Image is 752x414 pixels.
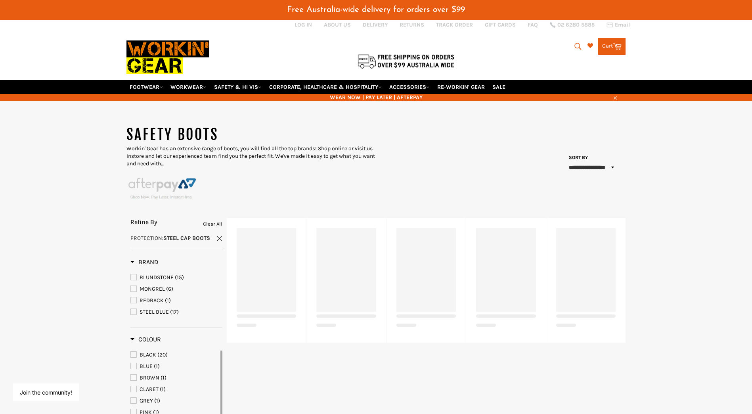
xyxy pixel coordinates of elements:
[130,397,219,405] a: GREY
[130,296,222,305] a: REDBACK
[203,220,222,228] a: Clear All
[557,22,595,28] span: 02 6280 5885
[166,286,173,292] span: (6)
[163,235,210,241] strong: STEEL CAP BOOTS
[140,374,159,381] span: BROWN
[287,6,465,14] span: Free Australia-wide delivery for orders over $99
[528,21,538,29] a: FAQ
[211,80,265,94] a: SAFETY & HI VIS
[363,21,388,29] a: DELIVERY
[130,308,222,316] a: STEEL BLUE
[436,21,473,29] a: TRACK ORDER
[130,362,219,371] a: BLUE
[434,80,488,94] a: RE-WORKIN' GEAR
[140,286,165,292] span: MONGREL
[485,21,516,29] a: GIFT CARDS
[140,297,164,304] span: REDBACK
[140,351,156,358] span: BLACK
[130,351,219,359] a: BLACK
[126,35,209,80] img: Workin Gear leaders in Workwear, Safety Boots, PPE, Uniforms. Australia's No.1 in Workwear
[615,22,630,28] span: Email
[126,125,376,145] h1: SAFETY BOOTS
[295,21,312,28] a: Log in
[598,38,626,55] a: Cart
[386,80,433,94] a: ACCESSORIES
[607,22,630,28] a: Email
[489,80,509,94] a: SALE
[550,22,595,28] a: 02 6280 5885
[165,297,171,304] span: (1)
[126,80,166,94] a: FOOTWEAR
[130,258,159,266] h3: Brand
[324,21,351,29] a: ABOUT US
[140,386,159,393] span: CLARET
[400,21,424,29] a: RETURNS
[130,273,222,282] a: BLUNDSTONE
[130,335,161,343] h3: Colour
[130,235,210,241] span: :
[175,274,184,281] span: (15)
[130,235,162,241] span: Protection
[20,389,72,396] button: Join the community!
[160,386,166,393] span: (1)
[130,385,219,394] a: CLARET
[130,374,219,382] a: BROWN
[167,80,210,94] a: WORKWEAR
[140,274,174,281] span: BLUNDSTONE
[154,363,160,370] span: (1)
[157,351,168,358] span: (20)
[140,363,153,370] span: BLUE
[126,94,626,101] span: WEAR NOW | PAY LATER | AFTERPAY
[161,374,166,381] span: (1)
[266,80,385,94] a: CORPORATE, HEALTHCARE & HOSPITALITY
[130,285,222,293] a: MONGREL
[140,397,153,404] span: GREY
[154,397,160,404] span: (1)
[130,234,222,242] a: Protection:STEEL CAP BOOTS
[356,53,455,69] img: Flat $9.95 shipping Australia wide
[130,218,157,226] span: Refine By
[140,309,169,315] span: STEEL BLUE
[126,145,376,168] p: Workin' Gear has an extensive range of boots, you will find all the top brands! Shop online or vi...
[170,309,179,315] span: (17)
[566,154,588,161] label: Sort by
